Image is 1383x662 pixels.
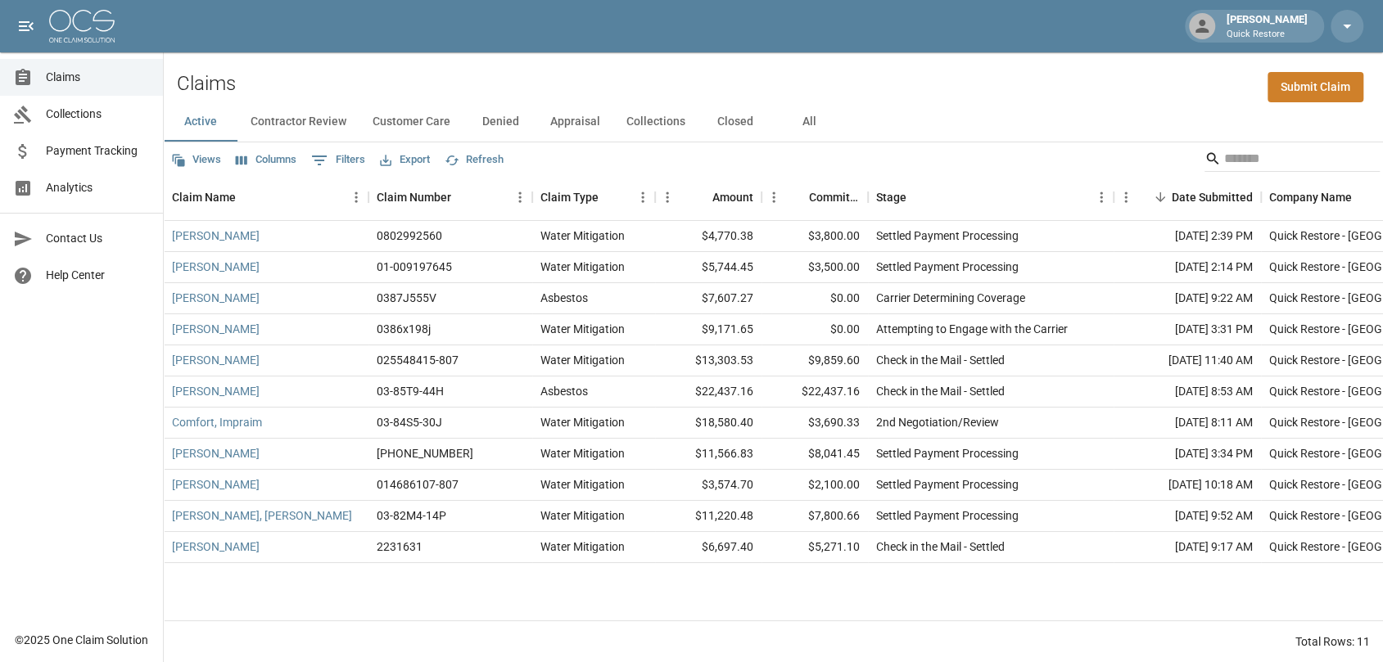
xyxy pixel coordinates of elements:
[1114,314,1261,345] div: [DATE] 3:31 PM
[46,106,150,123] span: Collections
[377,321,431,337] div: 0386x198j
[377,383,444,399] div: 03-85T9-44H
[876,227,1019,244] div: Settled Payment Processing
[1268,72,1363,102] a: Submit Claim
[46,142,150,160] span: Payment Tracking
[540,290,588,306] div: Asbestos
[1114,532,1261,563] div: [DATE] 9:17 AM
[762,283,868,314] div: $0.00
[164,102,237,142] button: Active
[762,252,868,283] div: $3,500.00
[1114,470,1261,501] div: [DATE] 10:18 AM
[655,252,762,283] div: $5,744.45
[762,221,868,252] div: $3,800.00
[540,414,625,430] div: Water Mitigation
[698,102,772,142] button: Closed
[876,352,1005,368] div: Check in the Mail - Settled
[177,72,236,96] h2: Claims
[1114,174,1261,220] div: Date Submitted
[172,445,260,462] a: [PERSON_NAME]
[508,185,532,209] button: Menu
[1114,345,1261,376] div: [DATE] 11:40 AM
[377,414,442,430] div: 03-84S5-30J
[655,283,762,314] div: $7,607.27
[630,185,655,209] button: Menu
[377,538,423,555] div: 2231631
[172,507,352,524] a: [PERSON_NAME], [PERSON_NAME]
[1204,146,1380,175] div: Search
[540,538,625,555] div: Water Mitigation
[772,102,846,142] button: All
[377,259,452,275] div: 01-009197645
[377,445,473,462] div: 01-008-889719
[46,267,150,284] span: Help Center
[377,227,442,244] div: 0802992560
[172,538,260,555] a: [PERSON_NAME]
[876,538,1005,555] div: Check in the Mail - Settled
[46,179,150,196] span: Analytics
[377,476,459,493] div: 014686107-807
[1114,501,1261,532] div: [DATE] 9:52 AM
[540,227,625,244] div: Water Mitigation
[1114,185,1138,209] button: Menu
[689,186,712,209] button: Sort
[762,185,786,209] button: Menu
[1114,252,1261,283] div: [DATE] 2:14 PM
[762,345,868,376] div: $9,859.60
[167,147,225,173] button: Views
[1114,408,1261,439] div: [DATE] 8:11 AM
[15,632,148,648] div: © 2025 One Claim Solution
[762,501,868,532] div: $7,800.66
[236,186,259,209] button: Sort
[344,185,368,209] button: Menu
[377,507,446,524] div: 03-82M4-14P
[172,259,260,275] a: [PERSON_NAME]
[1114,221,1261,252] div: [DATE] 2:39 PM
[532,174,655,220] div: Claim Type
[540,174,599,220] div: Claim Type
[540,476,625,493] div: Water Mitigation
[876,174,906,220] div: Stage
[1227,28,1308,42] p: Quick Restore
[368,174,532,220] div: Claim Number
[762,439,868,470] div: $8,041.45
[876,321,1068,337] div: Attempting to Engage with the Carrier
[164,102,1383,142] div: dynamic tabs
[1089,185,1114,209] button: Menu
[463,102,537,142] button: Denied
[172,321,260,337] a: [PERSON_NAME]
[377,352,459,368] div: 025548415-807
[540,383,588,399] div: Asbestos
[537,102,613,142] button: Appraisal
[359,102,463,142] button: Customer Care
[377,290,436,306] div: 0387J555V
[540,259,625,275] div: Water Mitigation
[712,174,753,220] div: Amount
[655,439,762,470] div: $11,566.83
[49,10,115,43] img: ocs-logo-white-transparent.png
[164,174,368,220] div: Claim Name
[237,102,359,142] button: Contractor Review
[1352,186,1375,209] button: Sort
[876,445,1019,462] div: Settled Payment Processing
[441,147,508,173] button: Refresh
[1114,283,1261,314] div: [DATE] 9:22 AM
[172,414,262,430] a: Comfort, Impraim
[377,174,451,220] div: Claim Number
[762,376,868,408] div: $22,437.16
[809,174,860,220] div: Committed Amount
[307,147,369,173] button: Show filters
[762,174,868,220] div: Committed Amount
[762,408,868,439] div: $3,690.33
[1220,11,1314,41] div: [PERSON_NAME]
[762,314,868,345] div: $0.00
[172,352,260,368] a: [PERSON_NAME]
[876,259,1019,275] div: Settled Payment Processing
[46,69,150,86] span: Claims
[540,321,625,337] div: Water Mitigation
[762,532,868,563] div: $5,271.10
[876,414,999,430] div: 2nd Negotiation/Review
[876,383,1005,399] div: Check in the Mail - Settled
[46,230,150,247] span: Contact Us
[655,532,762,563] div: $6,697.40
